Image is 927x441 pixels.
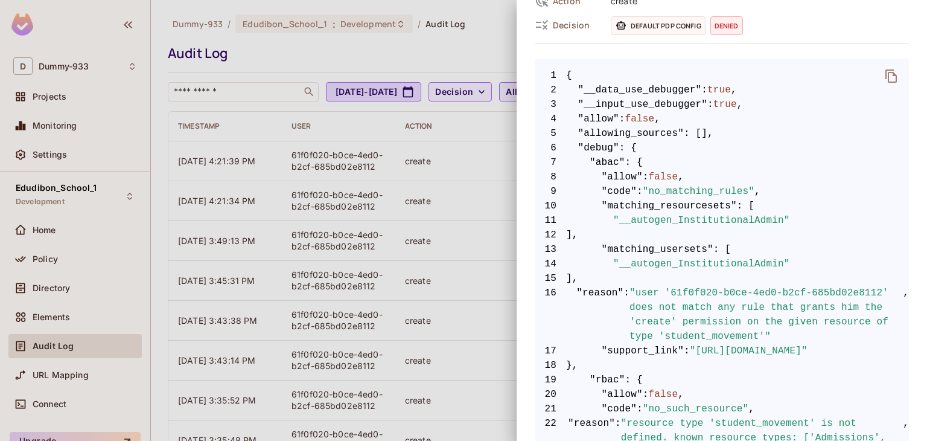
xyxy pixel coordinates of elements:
span: 10 [535,199,566,213]
span: : [707,97,713,112]
span: 18 [535,358,566,373]
span: 21 [535,402,566,416]
span: "user '61f0f020-b0ce-4ed0-b2cf-685bd02e8112' does not match any rule that grants him the 'create'... [629,286,903,344]
span: "abac" [590,155,625,170]
span: , [737,97,743,112]
span: : [637,402,643,416]
span: false [649,170,678,184]
span: }, [535,358,909,373]
span: 12 [535,228,566,242]
span: "__data_use_debugger" [578,83,702,97]
span: , [654,112,660,126]
span: "matching_resourcesets" [602,199,737,213]
span: false [649,387,678,402]
span: "reason" [576,286,623,344]
span: true [707,83,731,97]
span: 20 [535,387,566,402]
span: 13 [535,242,566,257]
span: : [643,387,649,402]
span: 8 [535,170,566,184]
span: 15 [535,271,566,286]
span: : { [619,141,637,155]
span: "no_such_resource" [643,402,749,416]
span: : [701,83,707,97]
span: : [ [737,199,754,213]
span: 6 [535,141,566,155]
span: 16 [535,286,566,344]
span: true [713,97,737,112]
span: "debug" [578,141,619,155]
span: 3 [535,97,566,112]
span: "[URL][DOMAIN_NAME]" [690,344,808,358]
span: Default PDP config [611,16,706,35]
span: false [625,112,655,126]
span: : [623,286,629,344]
span: ], [535,228,909,242]
span: , [748,402,754,416]
span: "code" [602,402,637,416]
span: { [566,68,572,83]
span: 4 [535,112,566,126]
span: "allowing_sources" [578,126,684,141]
span: 17 [535,344,566,358]
span: "__autogen_InstitutionalAdmin" [613,213,790,228]
span: : [619,112,625,126]
span: 9 [535,184,566,199]
span: : [643,170,649,184]
span: , [678,170,684,184]
span: : { [625,155,643,170]
span: "__input_use_debugger" [578,97,708,112]
span: "code" [602,184,637,199]
span: , [678,387,684,402]
span: "matching_usersets" [602,242,713,257]
span: : [ [713,242,731,257]
span: "support_link" [602,344,684,358]
span: : { [625,373,643,387]
span: 14 [535,257,566,271]
span: , [754,184,760,199]
span: ], [535,271,909,286]
button: delete [877,62,906,91]
span: 11 [535,213,566,228]
span: denied [710,16,743,35]
span: : [684,344,690,358]
span: "__autogen_InstitutionalAdmin" [613,257,790,271]
span: Decision [553,19,601,31]
span: 19 [535,373,566,387]
span: , [731,83,737,97]
span: 2 [535,83,566,97]
span: 5 [535,126,566,141]
span: : [637,184,643,199]
span: "rbac" [590,373,625,387]
span: : [], [684,126,713,141]
span: 7 [535,155,566,170]
span: 1 [535,68,566,83]
span: "allow" [578,112,619,126]
span: "allow" [602,387,643,402]
span: "allow" [602,170,643,184]
span: , [903,286,909,344]
span: "no_matching_rules" [643,184,754,199]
